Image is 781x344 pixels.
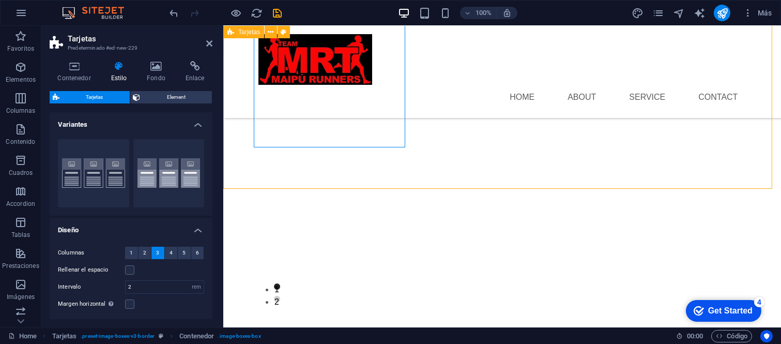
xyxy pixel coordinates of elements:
h4: Contenedor [50,61,103,83]
div: 4 [76,2,87,12]
span: 3 [156,247,159,259]
i: Deshacer: Eliminar elementos (Ctrl+Z) [169,7,180,19]
button: 2 [51,270,57,276]
span: . image-boxes-box [218,330,261,342]
span: 4 [170,247,173,259]
button: 2 [139,247,151,259]
button: design [631,7,644,19]
h4: Fondo [139,61,178,83]
i: Al redimensionar, ajustar el nivel de zoom automáticamente para ajustarse al dispositivo elegido. [502,8,512,18]
h4: Enlace [177,61,212,83]
span: 6 [196,247,199,259]
button: 4 [165,247,178,259]
span: 00 00 [687,330,703,342]
button: navigator [672,7,685,19]
button: 1 [125,247,138,259]
button: Código [711,330,752,342]
span: : [694,332,696,340]
h4: Estilo [103,61,139,83]
span: . preset-image-boxes-v3-border [81,330,155,342]
button: undo [168,7,180,19]
span: 1 [130,247,133,259]
p: Imágenes [7,293,35,301]
label: Intervalo [58,284,125,290]
div: Get Started [30,11,75,21]
button: 3 [151,247,164,259]
p: Prestaciones [2,262,39,270]
i: AI Writer [694,7,706,19]
label: Columnas [58,247,125,259]
span: Haz clic para seleccionar y doble clic para editar [52,330,77,342]
div: Get Started 4 items remaining, 20% complete [8,5,84,27]
button: text_generator [693,7,706,19]
p: Accordion [6,200,35,208]
button: save [271,7,284,19]
label: Margen horizontal [58,298,125,310]
i: Publicar [716,7,728,19]
i: Este elemento es un preajuste personalizable [159,333,163,339]
button: 100% [460,7,497,19]
img: Editor Logo [59,7,137,19]
button: reload [251,7,263,19]
span: 2 [143,247,146,259]
a: Haz clic para cancelar la selección y doble clic para abrir páginas [8,330,37,342]
button: 1 [51,258,57,264]
button: Element [130,91,212,103]
p: Favoritos [7,44,34,53]
span: Más [743,8,772,18]
h2: Tarjetas [68,34,212,43]
span: Haz clic para seleccionar y doble clic para editar [179,330,214,342]
span: 5 [182,247,186,259]
button: Tarjetas [50,91,130,103]
button: 6 [191,247,204,259]
p: Cuadros [9,169,33,177]
h6: 100% [476,7,492,19]
nav: breadcrumb [52,330,261,342]
p: Elementos [6,76,36,84]
span: Tarjetas [238,29,260,35]
h4: Variantes [50,112,212,131]
h6: Tiempo de la sesión [676,330,703,342]
button: publish [714,5,730,21]
p: Columnas [6,107,36,115]
h3: Predeterminado #ed-new-229 [68,43,192,53]
p: Tablas [11,231,30,239]
button: pages [652,7,664,19]
button: 5 [178,247,191,259]
p: Contenido [6,138,35,146]
button: Usercentrics [760,330,773,342]
i: Navegador [673,7,685,19]
span: Código [716,330,747,342]
span: Element [144,91,209,103]
h4: Diseño [50,218,212,236]
button: Más [739,5,776,21]
label: Rellenar el espacio [58,264,125,276]
span: Tarjetas [63,91,127,103]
